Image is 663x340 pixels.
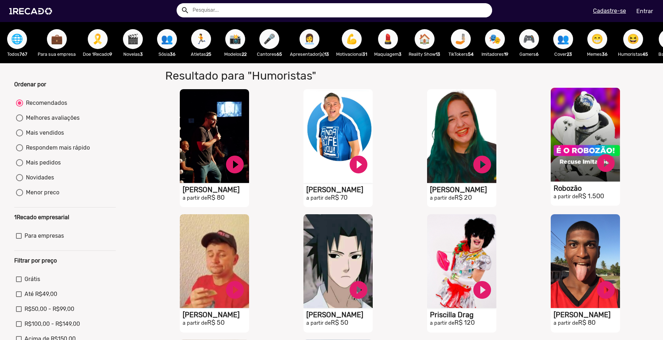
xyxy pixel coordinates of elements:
[25,275,40,284] span: Grátis
[14,81,46,88] b: Ordenar por
[14,214,69,221] b: 1Recado empresarial
[256,51,283,58] p: Cantores
[123,29,143,49] button: 🎬
[489,29,501,49] span: 🎭
[504,52,508,57] b: 19
[595,279,616,301] a: play_circle_filled
[306,320,331,326] small: a partir de
[378,29,398,49] button: 💄
[567,52,572,57] b: 23
[25,290,57,298] span: Até R$49,00
[430,320,454,326] small: a partir de
[551,88,620,182] video: S1RECADO vídeos dedicados para fãs e empresas
[348,154,369,175] a: play_circle_filled
[427,89,496,183] video: S1RECADO vídeos dedicados para fãs e empresas
[222,51,249,58] p: Modelos
[554,184,620,193] h1: Robozão
[225,29,245,49] button: 📸
[303,29,316,49] span: 👩‍💼
[11,29,23,49] span: 🌐
[455,29,467,49] span: 🤳🏼
[290,51,329,58] p: Apresentador(a)
[14,257,57,264] b: Filtrar por preço
[595,152,616,174] a: play_circle_filled
[160,69,479,82] h1: Resultado para "Humoristas"
[187,3,492,17] input: Pesquisar...
[623,29,643,49] button: 😆
[427,214,496,308] video: S1RECADO vídeos dedicados para fãs e empresas
[206,52,211,57] b: 25
[300,29,319,49] button: 👩‍💼
[178,4,191,16] button: Example home icon
[263,29,275,49] span: 🎤
[20,52,27,57] b: 767
[471,279,493,301] a: play_circle_filled
[23,173,54,182] div: Novidades
[25,232,64,240] span: Para empresas
[161,29,173,49] span: 👥
[306,319,373,327] h2: R$ 50
[523,29,535,49] span: 🎮
[632,5,658,17] a: Entrar
[419,29,431,49] span: 🏠
[430,185,496,194] h1: [PERSON_NAME]
[430,311,496,319] h1: Priscilla Drag
[157,29,177,49] button: 👥
[336,51,367,58] p: Motivacional
[23,99,67,107] div: Recomendados
[519,29,539,49] button: 🎮
[346,29,358,49] span: 💪
[183,194,249,202] h2: R$ 80
[554,319,620,327] h2: R$ 80
[25,305,74,313] span: R$50,00 - R$99,00
[485,29,505,49] button: 🎭
[195,29,207,49] span: 🏃
[430,195,454,201] small: a partir de
[23,158,61,167] div: Mais pedidos
[127,29,139,49] span: 🎬
[587,29,607,49] button: 😁
[180,214,249,308] video: S1RECADO vídeos dedicados para fãs e empresas
[92,29,104,49] span: 🎗️
[88,29,108,49] button: 🎗️
[554,193,620,200] h2: R$ 1.500
[140,52,143,57] b: 3
[170,52,176,57] b: 36
[447,51,474,58] p: TikTokers
[602,52,608,57] b: 36
[409,51,440,58] p: Reality Show
[183,311,249,319] h1: [PERSON_NAME]
[536,52,539,57] b: 6
[180,89,249,183] video: S1RECADO vídeos dedicados para fãs e empresas
[306,185,373,194] h1: [PERSON_NAME]
[627,29,639,49] span: 😆
[224,279,246,301] a: play_circle_filled
[276,52,282,57] b: 65
[642,52,648,57] b: 45
[183,320,207,326] small: a partir de
[4,51,31,58] p: Todos
[516,51,543,58] p: Gamers
[374,51,401,58] p: Maquiagem
[7,29,27,49] button: 🌐
[593,7,626,14] u: Cadastre-se
[324,52,329,57] b: 13
[618,51,648,58] p: Humoristas
[436,52,440,57] b: 13
[471,154,493,175] a: play_circle_filled
[306,195,331,201] small: a partir de
[188,51,215,58] p: Atletas
[303,89,373,183] video: S1RECADO vídeos dedicados para fãs e empresas
[242,52,247,57] b: 22
[191,29,211,49] button: 🏃
[468,52,474,57] b: 54
[451,29,471,49] button: 🤳🏼
[51,29,63,49] span: 💼
[553,29,573,49] button: 👥
[584,51,611,58] p: Memes
[362,52,367,57] b: 31
[550,51,577,58] p: Cover
[554,194,578,200] small: a partir de
[306,311,373,319] h1: [PERSON_NAME]
[342,29,362,49] button: 💪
